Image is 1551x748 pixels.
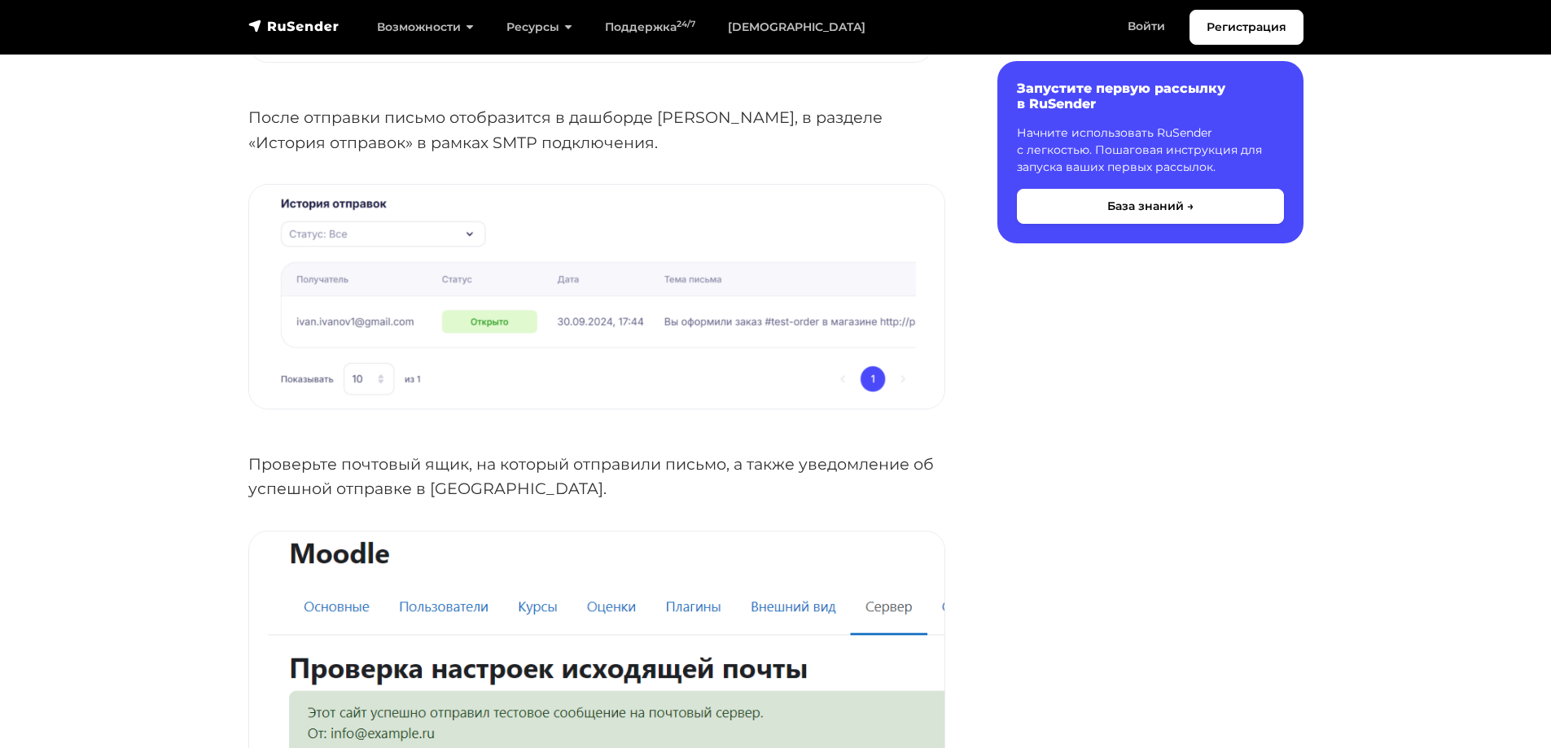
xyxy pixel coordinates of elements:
button: База знаний → [1017,189,1284,224]
a: Ресурсы [490,11,589,44]
p: Начните использовать RuSender с легкостью. Пошаговая инструкция для запуска ваших первых рассылок. [1017,125,1284,176]
img: RuSender [248,18,340,34]
p: После отправки письмо отобразится в дашборде [PERSON_NAME], в разделе «История отправок» в рамках... [248,105,945,155]
a: Запустите первую рассылку в RuSender Начните использовать RuSender с легкостью. Пошаговая инструк... [997,61,1303,243]
a: Регистрация [1190,10,1303,45]
h6: Запустите первую рассылку в RuSender [1017,81,1284,112]
a: Войти [1111,10,1181,43]
a: Возможности [361,11,490,44]
sup: 24/7 [677,19,695,29]
a: [DEMOGRAPHIC_DATA] [712,11,882,44]
img: История отправок в RuSender [249,185,944,408]
a: Поддержка24/7 [589,11,712,44]
p: Проверьте почтовый ящик, на который отправили письмо, а также уведомление об успешной отправке в ... [248,452,945,501]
